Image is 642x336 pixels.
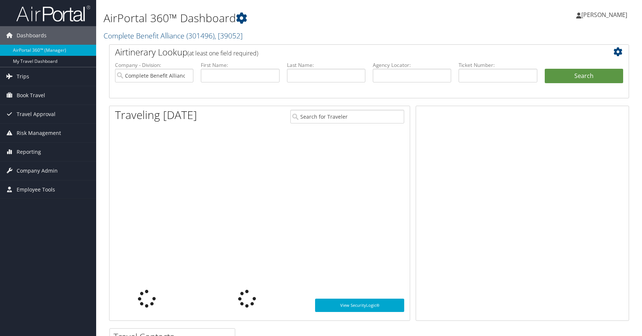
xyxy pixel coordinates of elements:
label: Ticket Number: [459,61,537,69]
button: Search [545,69,623,84]
span: Book Travel [17,86,45,105]
span: , [ 39052 ] [214,31,243,41]
span: [PERSON_NAME] [581,11,627,19]
input: Search for Traveler [290,110,404,123]
span: Risk Management [17,124,61,142]
span: Dashboards [17,26,47,45]
h1: Traveling [DATE] [115,107,197,123]
label: Agency Locator: [373,61,451,69]
h1: AirPortal 360™ Dashboard [104,10,457,26]
span: Trips [17,67,29,86]
a: View SecurityLogic® [315,299,404,312]
label: First Name: [201,61,279,69]
span: (at least one field required) [187,49,258,57]
a: [PERSON_NAME] [576,4,635,26]
label: Last Name: [287,61,365,69]
span: Company Admin [17,162,58,180]
h2: Airtinerary Lookup [115,46,580,58]
label: Company - Division: [115,61,193,69]
a: Complete Benefit Alliance [104,31,243,41]
img: airportal-logo.png [16,5,90,22]
span: ( 301496 ) [186,31,214,41]
span: Employee Tools [17,180,55,199]
span: Travel Approval [17,105,55,123]
span: Reporting [17,143,41,161]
